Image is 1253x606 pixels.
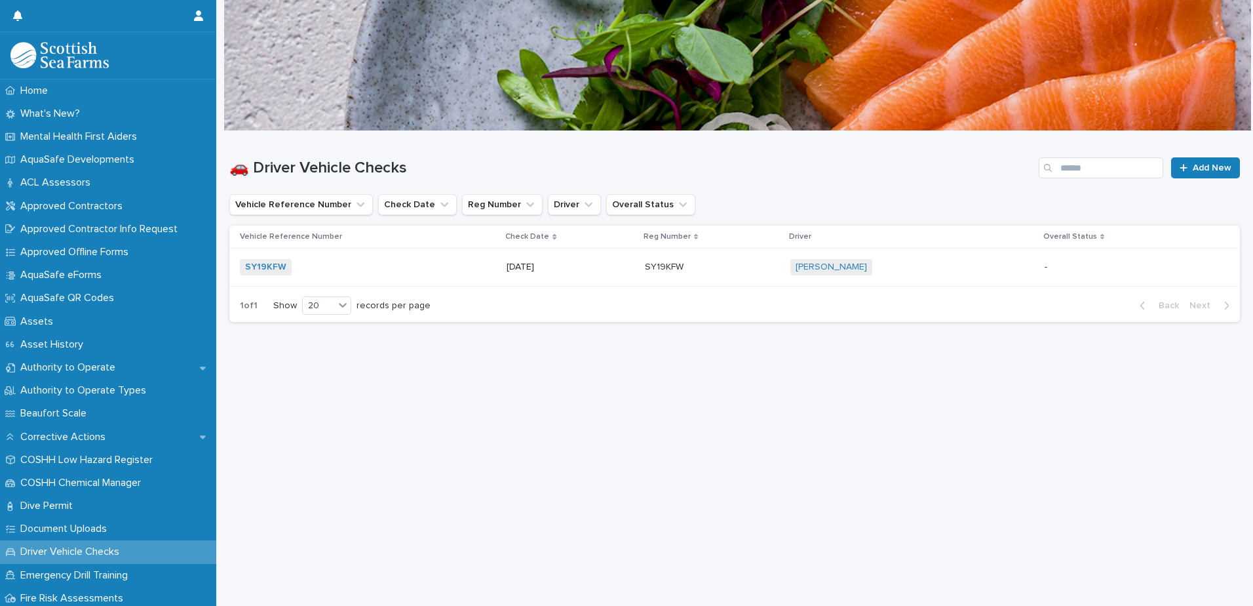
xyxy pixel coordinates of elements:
span: Add New [1193,163,1231,172]
button: Check Date [378,194,457,215]
p: Check Date [505,230,549,244]
span: Next [1189,301,1218,310]
p: Dive Permit [15,500,83,512]
p: - [1045,262,1176,273]
p: Show [273,300,297,312]
p: Authority to Operate Types [15,384,157,397]
p: AquaSafe eForms [15,269,112,281]
p: COSHH Chemical Manager [15,477,151,489]
button: Vehicle Reference Number [229,194,373,215]
p: records per page [357,300,431,312]
p: Beaufort Scale [15,407,97,420]
p: Assets [15,315,64,328]
p: Approved Offline Forms [15,246,139,258]
p: Vehicle Reference Number [240,230,342,244]
button: Overall Status [606,194,695,215]
div: 20 [303,299,334,313]
p: Home [15,85,58,97]
button: Back [1129,300,1184,312]
a: Add New [1171,157,1240,178]
tr: SY19KFW [DATE]SY19KFWSY19KFW [PERSON_NAME] - [229,249,1240,287]
button: Driver [548,194,601,215]
p: Driver [789,230,811,244]
p: COSHH Low Hazard Register [15,454,163,466]
p: Authority to Operate [15,361,126,374]
button: Reg Number [462,194,543,215]
p: ACL Assessors [15,176,101,189]
p: [DATE] [507,262,634,273]
p: AquaSafe Developments [15,153,145,166]
input: Search [1039,157,1163,178]
p: Fire Risk Assessments [15,592,134,605]
p: 1 of 1 [229,290,268,322]
p: Emergency Drill Training [15,569,138,582]
p: Approved Contractors [15,200,133,212]
p: Mental Health First Aiders [15,131,147,143]
p: AquaSafe QR Codes [15,292,125,304]
p: Corrective Actions [15,431,116,443]
a: SY19KFW [245,262,286,273]
h1: 🚗 Driver Vehicle Checks [229,159,1033,178]
img: bPIBxiqnSb2ggTQWdOVV [10,42,109,68]
p: SY19KFW [645,259,686,273]
a: [PERSON_NAME] [796,262,867,273]
p: Approved Contractor Info Request [15,223,188,235]
p: Asset History [15,338,94,351]
p: Reg Number [644,230,691,244]
span: Back [1151,301,1179,310]
button: Next [1184,300,1240,312]
p: Overall Status [1043,230,1097,244]
p: Driver Vehicle Checks [15,546,130,558]
p: What's New? [15,108,90,120]
p: Document Uploads [15,523,117,535]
